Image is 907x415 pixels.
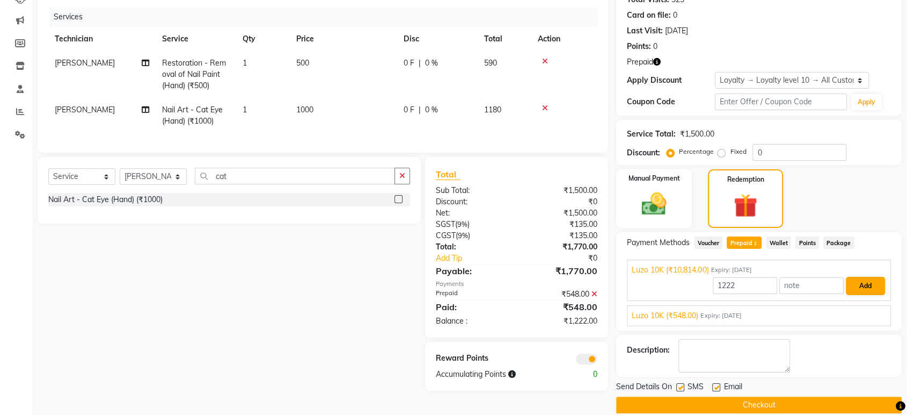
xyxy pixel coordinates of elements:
[727,175,764,184] label: Redemption
[531,253,605,264] div: ₹0
[616,397,902,413] button: Checkout
[428,241,517,253] div: Total:
[700,311,741,320] span: Expiry: [DATE]
[517,207,606,219] div: ₹1,500.00
[428,353,517,364] div: Reward Points
[428,253,531,264] a: Add Tip
[687,381,704,395] span: SMS
[436,169,460,180] span: Total
[727,237,762,249] span: Prepaid
[49,7,605,27] div: Services
[680,128,714,140] div: ₹1,500.00
[517,196,606,207] div: ₹0
[627,25,663,37] div: Last Visit:
[296,58,309,68] span: 500
[428,207,517,219] div: Net:
[162,58,226,90] span: Restoration - Removal of Nail Paint (Hand) (₹500)
[457,220,467,228] span: 9%
[428,264,517,277] div: Payable:
[779,277,844,294] input: note
[665,25,688,37] div: [DATE]
[723,381,742,395] span: Email
[428,300,517,313] div: Paid:
[616,381,672,395] span: Send Details On
[561,369,605,380] div: 0
[517,300,606,313] div: ₹548.00
[156,27,236,51] th: Service
[795,237,819,249] span: Points
[517,230,606,241] div: ₹135.00
[404,104,414,116] span: 0 F
[517,289,606,300] div: ₹548.00
[730,147,746,156] label: Fixed
[419,104,421,116] span: |
[627,41,651,52] div: Points:
[627,147,660,159] div: Discount:
[851,94,882,110] button: Apply
[627,56,653,68] span: Prepaid
[48,27,156,51] th: Technician
[517,185,606,196] div: ₹1,500.00
[846,277,885,295] button: Add
[428,196,517,207] div: Discount:
[436,231,456,240] span: CGST
[484,105,501,115] span: 1180
[195,168,395,184] input: Search or Scan
[823,237,854,249] span: Package
[243,105,247,115] span: 1
[428,289,517,300] div: Prepaid
[627,75,715,86] div: Apply Discount
[484,58,497,68] span: 590
[517,264,606,277] div: ₹1,770.00
[397,27,478,51] th: Disc
[726,191,765,220] img: _gift.svg
[632,310,698,321] span: Luzo 10K (₹548.00)
[404,58,414,69] span: 0 F
[653,41,657,52] div: 0
[55,105,115,115] span: [PERSON_NAME]
[478,27,531,51] th: Total
[627,128,676,140] div: Service Total:
[517,219,606,230] div: ₹135.00
[48,194,163,205] div: Nail Art - Cat Eye (Hand) (₹1000)
[766,237,791,249] span: Wallet
[296,105,313,115] span: 1000
[632,264,708,276] span: Luzo 10K (₹10,814.00)
[715,94,847,110] input: Enter Offer / Coupon Code
[679,147,713,156] label: Percentage
[236,27,290,51] th: Qty
[627,237,690,248] span: Payment Methods
[627,96,715,108] div: Coupon Code
[428,185,517,196] div: Sub Total:
[531,27,597,51] th: Action
[243,58,247,68] span: 1
[436,219,455,229] span: SGST
[428,230,517,241] div: ( )
[711,266,751,275] span: Expiry: [DATE]
[517,241,606,253] div: ₹1,770.00
[694,237,722,249] span: Voucher
[627,345,670,356] div: Description:
[458,231,468,240] span: 9%
[55,58,115,68] span: [PERSON_NAME]
[428,219,517,230] div: ( )
[162,105,223,126] span: Nail Art - Cat Eye (Hand) (₹1000)
[436,280,597,289] div: Payments
[425,104,438,116] span: 0 %
[517,316,606,327] div: ₹1,222.00
[425,58,438,69] span: 0 %
[752,241,758,247] span: 2
[713,277,777,294] input: Amount
[290,27,397,51] th: Price
[627,10,671,21] div: Card on file:
[634,190,674,218] img: _cash.svg
[673,10,677,21] div: 0
[428,316,517,327] div: Balance :
[428,369,561,380] div: Accumulating Points
[628,174,680,183] label: Manual Payment
[419,58,421,69] span: |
